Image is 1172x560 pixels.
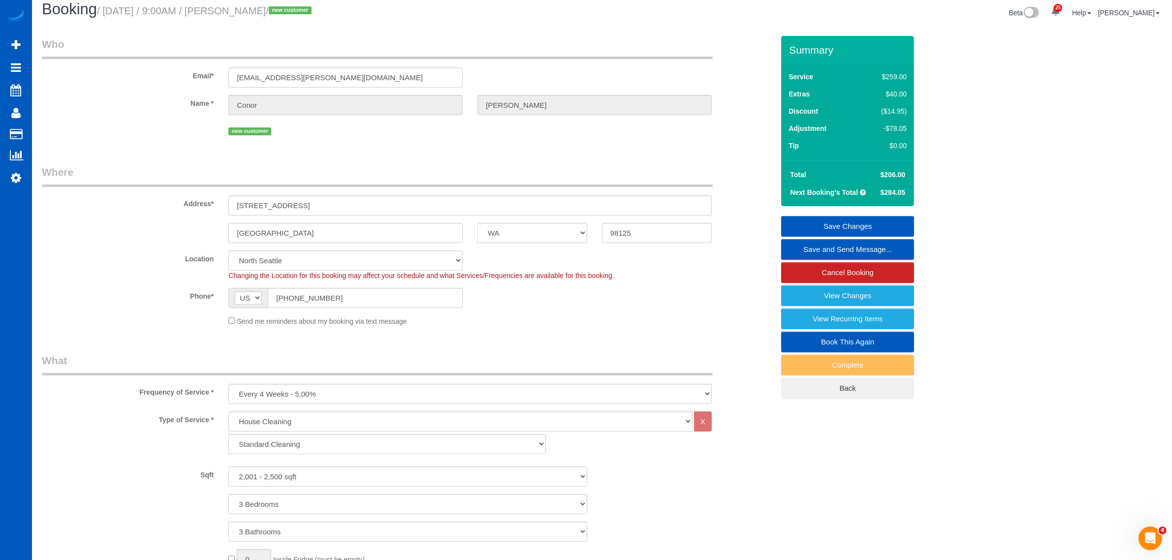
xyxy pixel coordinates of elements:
[790,188,858,196] strong: Next Booking's Total
[860,124,907,133] div: -$78.05
[781,239,914,260] a: Save and Send Message...
[6,10,26,24] img: Automaid Logo
[228,67,463,88] input: Email*
[881,188,906,196] span: $284.05
[34,195,221,209] label: Address*
[602,223,712,243] input: Zip Code*
[781,262,914,283] a: Cancel Booking
[860,89,907,99] div: $40.00
[1098,9,1160,17] a: [PERSON_NAME]
[42,165,713,187] legend: Where
[789,89,810,99] label: Extras
[228,95,463,115] input: First Name*
[781,332,914,352] a: Book This Again
[789,141,799,151] label: Tip
[1072,9,1091,17] a: Help
[789,124,826,133] label: Adjustment
[1009,9,1040,17] a: Beta
[269,6,312,14] span: new customer
[228,127,271,135] span: new customer
[42,37,713,59] legend: Who
[789,44,909,56] h3: Summary
[1139,527,1162,550] iframe: Intercom live chat
[34,250,221,264] label: Location
[237,317,407,325] span: Send me reminders about my booking via text message
[34,411,221,425] label: Type of Service *
[1054,4,1062,12] span: 25
[34,95,221,108] label: Name *
[860,72,907,82] div: $259.00
[228,223,463,243] input: City*
[42,353,713,375] legend: What
[781,216,914,237] a: Save Changes
[477,95,712,115] input: Last Name*
[789,106,818,116] label: Discount
[1046,1,1065,23] a: 25
[860,106,907,116] div: ($14.95)
[42,0,97,18] span: Booking
[790,171,806,179] strong: Total
[34,384,221,397] label: Frequency of Service *
[1023,7,1039,20] img: New interface
[97,5,315,16] small: / [DATE] / 9:00AM / [PERSON_NAME]
[781,285,914,306] a: View Changes
[34,467,221,480] label: Sqft
[34,288,221,301] label: Phone*
[789,72,813,82] label: Service
[881,171,906,179] span: $206.00
[268,288,463,308] input: Phone*
[781,378,914,399] a: Back
[34,67,221,81] label: Email*
[781,309,914,329] a: View Recurring Items
[860,141,907,151] div: $0.00
[228,272,614,280] span: Changing the Location for this booking may affect your schedule and what Services/Frequencies are...
[266,5,315,16] span: /
[1159,527,1167,534] span: 4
